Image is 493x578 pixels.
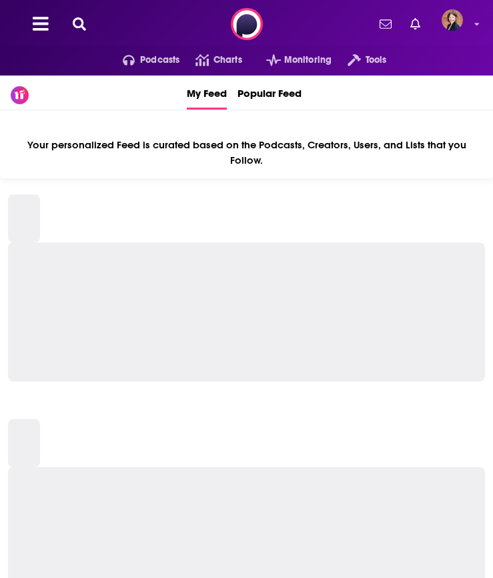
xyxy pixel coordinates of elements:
[231,8,263,40] img: Podchaser - Follow, Share and Rate Podcasts
[284,51,332,69] span: Monitoring
[187,76,227,110] a: My Feed
[250,49,332,71] button: open menu
[140,51,179,69] span: Podcasts
[179,49,241,71] a: Charts
[213,51,242,69] span: Charts
[366,51,387,69] span: Tools
[237,76,302,110] a: Popular Feed
[107,49,180,71] button: open menu
[332,49,386,71] button: open menu
[237,78,302,108] span: Popular Feed
[187,78,227,108] span: My Feed
[442,9,463,31] span: Logged in as alafair66639
[405,13,426,35] a: Show notifications dropdown
[442,9,463,31] img: User Profile
[442,9,471,39] a: Logged in as alafair66639
[374,13,397,35] a: Show notifications dropdown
